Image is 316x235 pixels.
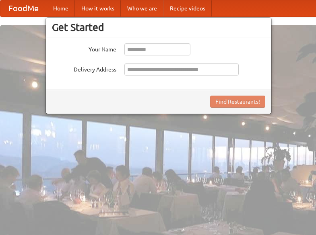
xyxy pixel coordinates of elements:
[163,0,212,16] a: Recipe videos
[75,0,121,16] a: How it works
[52,21,265,33] h3: Get Started
[47,0,75,16] a: Home
[121,0,163,16] a: Who we are
[210,96,265,108] button: Find Restaurants!
[52,63,116,74] label: Delivery Address
[52,43,116,53] label: Your Name
[0,0,47,16] a: FoodMe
